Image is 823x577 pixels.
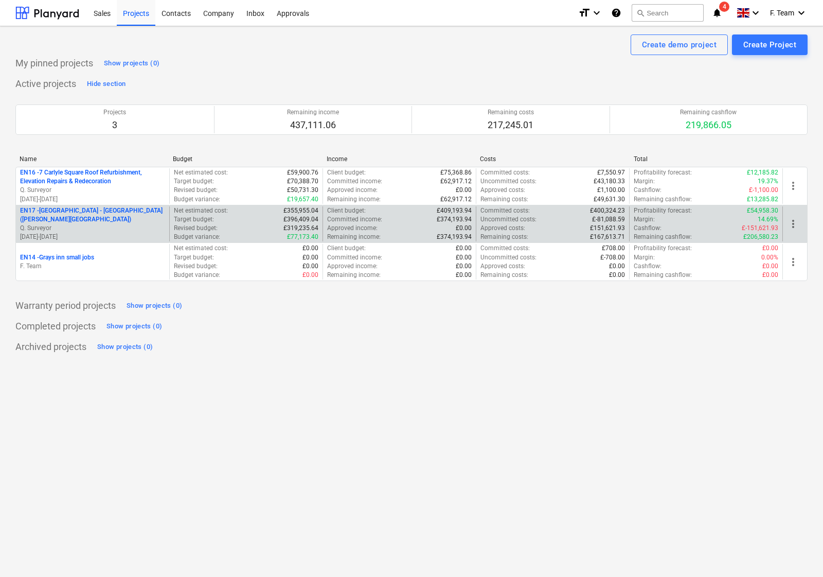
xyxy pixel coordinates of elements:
[302,253,318,262] p: £0.00
[611,7,621,19] i: Knowledge base
[634,186,661,195] p: Cashflow :
[634,206,692,215] p: Profitability forecast :
[634,233,692,241] p: Remaining cashflow :
[591,7,603,19] i: keyboard_arrow_down
[762,271,778,279] p: £0.00
[590,206,625,215] p: £400,324.23
[747,195,778,204] p: £13,285.82
[480,215,536,224] p: Uncommitted costs :
[749,186,778,195] p: £-1,100.00
[680,108,737,117] p: Remaining cashflow
[327,253,382,262] p: Committed income :
[634,224,661,233] p: Cashflow :
[597,168,625,177] p: £7,550.97
[327,155,472,163] div: Income
[15,78,76,90] p: Active projects
[84,76,128,92] button: Hide section
[787,180,799,192] span: more_vert
[20,168,165,204] div: EN16 -7 Carlyle Square Roof Refurbishment, Elevation Repairs & RedecorationQ. Surveyor[DATE]-[DATE]
[174,224,218,233] p: Revised budget :
[327,215,382,224] p: Committed income :
[578,7,591,19] i: format_size
[480,168,530,177] p: Committed costs :
[174,244,228,253] p: Net estimated cost :
[20,253,94,262] p: EN14 - Grays inn small jobs
[20,168,165,186] p: EN16 - 7 Carlyle Square Roof Refurbishment, Elevation Repairs & Redecoration
[302,271,318,279] p: £0.00
[719,2,729,12] span: 4
[103,119,126,131] p: 3
[87,78,126,90] div: Hide section
[327,168,366,177] p: Client budget :
[437,215,472,224] p: £374,193.94
[20,186,165,195] p: Q. Surveyor
[287,195,318,204] p: £19,657.40
[758,215,778,224] p: 14.69%
[440,168,472,177] p: £75,368.86
[488,108,534,117] p: Remaining costs
[456,244,472,253] p: £0.00
[174,271,220,279] p: Budget variance :
[787,218,799,230] span: more_vert
[634,177,655,186] p: Margin :
[287,177,318,186] p: £70,388.70
[594,195,625,204] p: £49,631.30
[772,528,823,577] iframe: Chat Widget
[634,253,655,262] p: Margin :
[327,233,381,241] p: Remaining income :
[761,253,778,262] p: 0.00%
[287,186,318,195] p: £50,731.30
[174,253,214,262] p: Target budget :
[480,177,536,186] p: Uncommitted costs :
[437,233,472,241] p: £374,193.94
[327,177,382,186] p: Committed income :
[327,195,381,204] p: Remaining income :
[283,224,318,233] p: £319,235.64
[480,233,528,241] p: Remaining costs :
[600,253,625,262] p: £-708.00
[749,7,762,19] i: keyboard_arrow_down
[480,271,528,279] p: Remaining costs :
[287,233,318,241] p: £77,173.40
[743,233,778,241] p: £206,580.23
[106,321,162,333] div: Show projects (0)
[632,4,704,22] button: Search
[762,262,778,271] p: £0.00
[15,57,93,69] p: My pinned projects
[597,186,625,195] p: £1,100.00
[302,244,318,253] p: £0.00
[747,206,778,215] p: £54,958.30
[634,244,692,253] p: Profitability forecast :
[634,271,692,279] p: Remaining cashflow :
[634,195,692,204] p: Remaining cashflow :
[95,339,155,355] button: Show projects (0)
[327,206,366,215] p: Client budget :
[437,206,472,215] p: £409,193.94
[787,256,799,268] span: more_vert
[174,262,218,271] p: Revised budget :
[174,168,228,177] p: Net estimated cost :
[456,224,472,233] p: £0.00
[327,186,378,195] p: Approved income :
[440,177,472,186] p: £62,917.12
[747,168,778,177] p: £12,185.82
[456,271,472,279] p: £0.00
[456,262,472,271] p: £0.00
[97,341,153,353] div: Show projects (0)
[287,168,318,177] p: £59,900.76
[174,206,228,215] p: Net estimated cost :
[287,119,339,131] p: 437,111.06
[480,253,536,262] p: Uncommitted costs :
[602,244,625,253] p: £708.00
[680,119,737,131] p: 219,866.05
[480,186,525,195] p: Approved costs :
[283,206,318,215] p: £355,955.04
[287,108,339,117] p: Remaining income
[15,300,116,312] p: Warranty period projects
[480,262,525,271] p: Approved costs :
[592,215,625,224] p: £-81,088.59
[20,195,165,204] p: [DATE] - [DATE]
[20,224,165,233] p: Q. Surveyor
[758,177,778,186] p: 19.37%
